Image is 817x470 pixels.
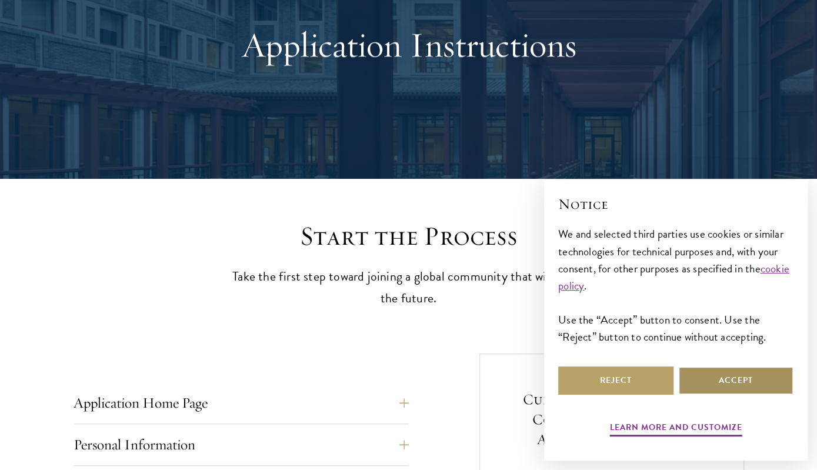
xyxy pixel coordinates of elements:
[74,431,409,459] button: Personal Information
[74,389,409,417] button: Application Home Page
[558,366,673,395] button: Reject
[610,420,742,438] button: Learn more and customize
[226,266,591,309] p: Take the first step toward joining a global community that will shape the future.
[678,366,793,395] button: Accept
[558,194,793,214] h2: Notice
[206,24,612,66] h1: Application Instructions
[512,389,711,449] h5: Current Selection Cycle: Countdown to [DATE] Application Deadline
[558,260,789,294] a: cookie policy
[226,220,591,253] h2: Start the Process
[558,225,793,345] div: We and selected third parties use cookies or similar technologies for technical purposes and, wit...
